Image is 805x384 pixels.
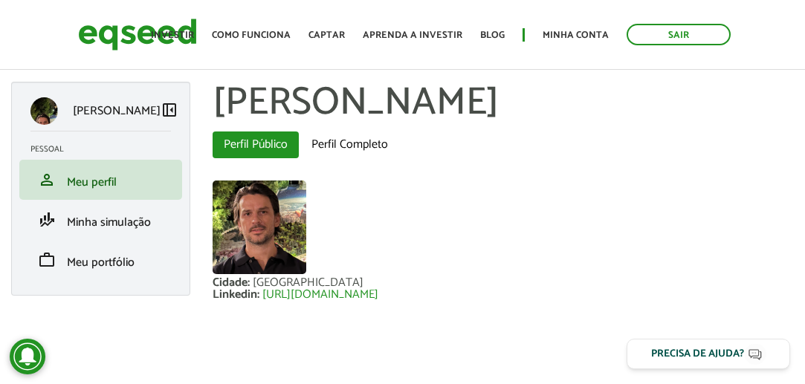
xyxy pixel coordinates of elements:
[213,289,262,301] div: Linkedin
[213,180,306,274] img: Foto de Paulo Cesar Marques Pinto
[627,24,731,45] a: Sair
[257,284,259,305] span: :
[151,30,194,40] a: Investir
[161,101,178,122] a: Colapsar menu
[19,200,182,240] li: Minha simulação
[308,30,345,40] a: Captar
[30,211,171,229] a: finance_modeMinha simulação
[30,171,171,189] a: personMeu perfil
[300,131,399,158] a: Perfil Completo
[73,104,161,118] p: [PERSON_NAME]
[253,277,363,289] div: [GEOGRAPHIC_DATA]
[213,131,299,158] a: Perfil Público
[213,180,306,274] a: Ver perfil do usuário.
[67,212,151,232] span: Minha simulação
[38,211,56,229] span: finance_mode
[262,289,378,301] a: [URL][DOMAIN_NAME]
[212,30,291,40] a: Como funciona
[480,30,505,40] a: Blog
[19,240,182,280] li: Meu portfólio
[30,145,182,154] h2: Pessoal
[543,30,609,40] a: Minha conta
[38,251,56,269] span: work
[30,251,171,269] a: workMeu portfólio
[363,30,462,40] a: Aprenda a investir
[67,253,135,273] span: Meu portfólio
[38,171,56,189] span: person
[78,15,197,54] img: EqSeed
[248,273,250,293] span: :
[213,82,794,124] h1: [PERSON_NAME]
[213,277,253,289] div: Cidade
[161,101,178,119] span: left_panel_close
[67,172,117,192] span: Meu perfil
[19,160,182,200] li: Meu perfil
